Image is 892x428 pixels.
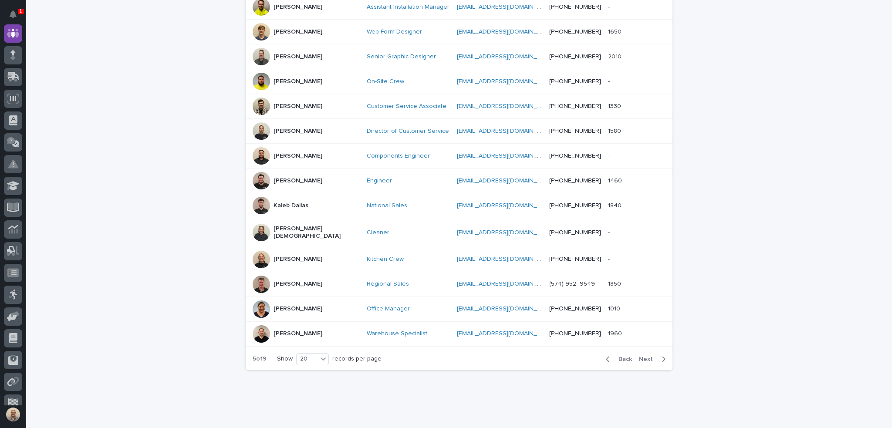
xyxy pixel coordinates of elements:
button: Notifications [4,5,22,24]
span: Back [613,356,632,362]
p: [PERSON_NAME][DEMOGRAPHIC_DATA] [274,225,360,240]
a: [PHONE_NUMBER] [549,229,601,236]
a: [PHONE_NUMBER] [549,306,601,312]
tr: [PERSON_NAME]Components Engineer [EMAIL_ADDRESS][DOMAIN_NAME] [PHONE_NUMBER]-- [246,144,672,169]
div: 20 [297,354,318,364]
tr: [PERSON_NAME]Office Manager [EMAIL_ADDRESS][DOMAIN_NAME] [PHONE_NUMBER]10101010 [246,297,672,321]
p: 1580 [608,126,623,135]
p: - [608,151,612,160]
p: [PERSON_NAME] [274,177,322,185]
tr: Kaleb DallasNational Sales [EMAIL_ADDRESS][DOMAIN_NAME] [PHONE_NUMBER]18401840 [246,193,672,218]
a: [PHONE_NUMBER] [549,178,601,184]
a: Web Form Designer [367,28,422,36]
p: 2010 [608,51,623,61]
p: 1840 [608,200,623,209]
tr: [PERSON_NAME]On-Site Crew [EMAIL_ADDRESS][DOMAIN_NAME] [PHONE_NUMBER]-- [246,69,672,94]
button: Back [599,355,635,363]
p: - [608,254,612,263]
a: [EMAIL_ADDRESS][DOMAIN_NAME] [457,54,555,60]
a: [EMAIL_ADDRESS][DOMAIN_NAME] [457,281,555,287]
a: [PHONE_NUMBER] [549,128,601,134]
button: users-avatar [4,405,22,424]
p: 5 of 9 [246,348,274,370]
a: (574) 952- 9549 [549,281,595,287]
a: [PHONE_NUMBER] [549,4,601,10]
a: Kitchen Crew [367,256,404,263]
a: [PHONE_NUMBER] [549,54,601,60]
p: 1010 [608,303,622,313]
a: [EMAIL_ADDRESS][DOMAIN_NAME] [457,330,555,337]
p: - [608,2,612,11]
a: [PHONE_NUMBER] [549,29,601,35]
tr: [PERSON_NAME]Customer Service Associate [EMAIL_ADDRESS][DOMAIN_NAME] [PHONE_NUMBER]13301330 [246,94,672,119]
span: Next [639,356,658,362]
a: Components Engineer [367,152,430,160]
tr: [PERSON_NAME]Regional Sales [EMAIL_ADDRESS][DOMAIN_NAME] (574) 952- 954918501850 [246,272,672,297]
a: [EMAIL_ADDRESS][DOMAIN_NAME] [457,229,555,236]
a: On-Site Crew [367,78,404,85]
a: [EMAIL_ADDRESS][DOMAIN_NAME] [457,29,555,35]
p: 1460 [608,175,624,185]
p: - [608,227,612,236]
a: [EMAIL_ADDRESS][DOMAIN_NAME] [457,103,555,109]
a: Director of Customer Service [367,128,449,135]
a: [PHONE_NUMBER] [549,153,601,159]
a: [EMAIL_ADDRESS][DOMAIN_NAME] [457,306,555,312]
p: [PERSON_NAME] [274,280,322,288]
p: [PERSON_NAME] [274,53,322,61]
tr: [PERSON_NAME]Web Form Designer [EMAIL_ADDRESS][DOMAIN_NAME] [PHONE_NUMBER]16501650 [246,20,672,44]
p: 1960 [608,328,624,337]
p: [PERSON_NAME] [274,128,322,135]
a: [PHONE_NUMBER] [549,78,601,84]
a: [PHONE_NUMBER] [549,202,601,209]
button: Next [635,355,672,363]
a: [EMAIL_ADDRESS][DOMAIN_NAME] [457,256,555,262]
a: [EMAIL_ADDRESS][DOMAIN_NAME] [457,202,555,209]
a: [PHONE_NUMBER] [549,256,601,262]
p: Kaleb Dallas [274,202,308,209]
p: - [608,76,612,85]
a: Office Manager [367,305,410,313]
div: Notifications1 [11,10,22,24]
a: Cleaner [367,229,389,236]
a: Assistant Installation Manager [367,3,449,11]
a: Customer Service Associate [367,103,446,110]
a: Warehouse Specialist [367,330,427,337]
tr: [PERSON_NAME]Director of Customer Service [EMAIL_ADDRESS][DOMAIN_NAME] [PHONE_NUMBER]15801580 [246,119,672,144]
a: Senior Graphic Designer [367,53,436,61]
p: [PERSON_NAME] [274,28,322,36]
p: [PERSON_NAME] [274,305,322,313]
tr: [PERSON_NAME]Senior Graphic Designer [EMAIL_ADDRESS][DOMAIN_NAME] [PHONE_NUMBER]20102010 [246,44,672,69]
a: National Sales [367,202,407,209]
p: [PERSON_NAME] [274,3,322,11]
a: Engineer [367,177,392,185]
tr: [PERSON_NAME]Warehouse Specialist [EMAIL_ADDRESS][DOMAIN_NAME] [PHONE_NUMBER]19601960 [246,321,672,346]
a: [EMAIL_ADDRESS][DOMAIN_NAME] [457,4,555,10]
a: [PHONE_NUMBER] [549,103,601,109]
p: [PERSON_NAME] [274,330,322,337]
p: 1 [19,8,22,14]
p: [PERSON_NAME] [274,103,322,110]
a: [EMAIL_ADDRESS][DOMAIN_NAME] [457,153,555,159]
p: records per page [332,355,382,363]
a: [EMAIL_ADDRESS][DOMAIN_NAME] [457,78,555,84]
p: Show [277,355,293,363]
p: [PERSON_NAME] [274,152,322,160]
p: 1850 [608,279,623,288]
p: [PERSON_NAME] [274,256,322,263]
p: 1330 [608,101,623,110]
tr: [PERSON_NAME][DEMOGRAPHIC_DATA]Cleaner [EMAIL_ADDRESS][DOMAIN_NAME] [PHONE_NUMBER]-- [246,218,672,247]
a: [EMAIL_ADDRESS][DOMAIN_NAME] [457,178,555,184]
tr: [PERSON_NAME]Kitchen Crew [EMAIL_ADDRESS][DOMAIN_NAME] [PHONE_NUMBER]-- [246,247,672,272]
p: [PERSON_NAME] [274,78,322,85]
a: Regional Sales [367,280,409,288]
p: 1650 [608,27,623,36]
a: [EMAIL_ADDRESS][DOMAIN_NAME] [457,128,555,134]
a: [PHONE_NUMBER] [549,330,601,337]
tr: [PERSON_NAME]Engineer [EMAIL_ADDRESS][DOMAIN_NAME] [PHONE_NUMBER]14601460 [246,169,672,193]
